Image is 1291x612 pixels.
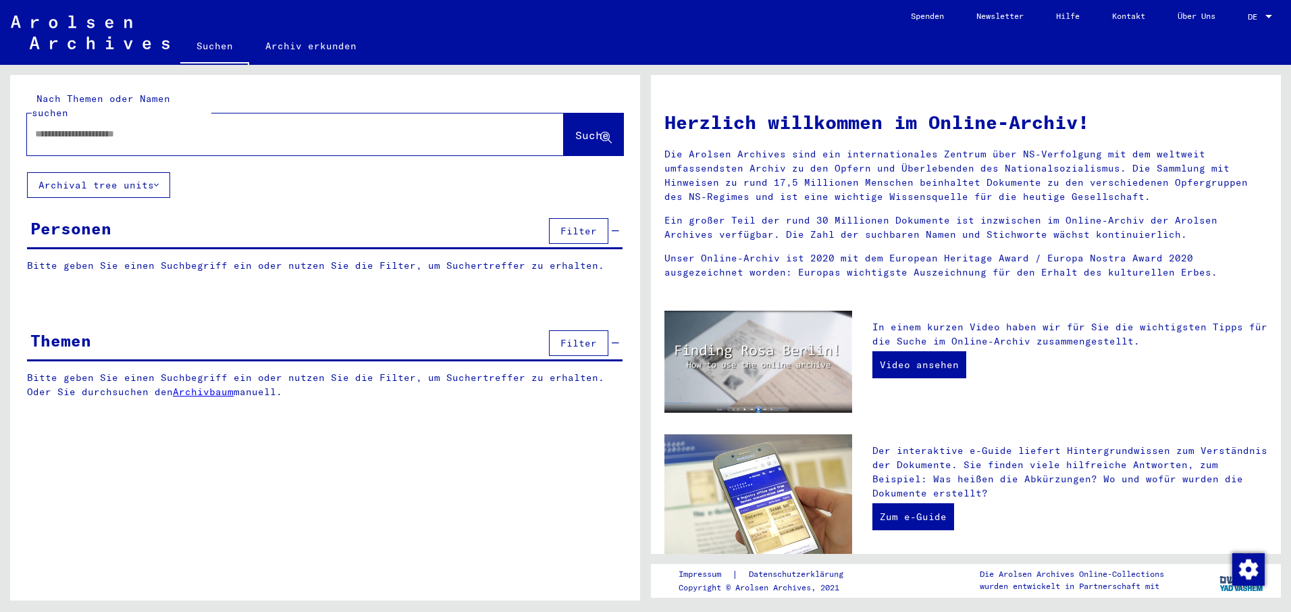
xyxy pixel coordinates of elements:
p: wurden entwickelt in Partnerschaft mit [980,580,1164,592]
img: Zustimmung ändern [1232,553,1265,586]
button: Filter [549,218,608,244]
p: Bitte geben Sie einen Suchbegriff ein oder nutzen Sie die Filter, um Suchertreffer zu erhalten. O... [27,371,623,399]
div: | [679,567,860,582]
img: yv_logo.png [1217,563,1267,597]
a: Archivbaum [173,386,234,398]
span: DE [1248,12,1263,22]
a: Suchen [180,30,249,65]
a: Video ansehen [872,351,966,378]
button: Suche [564,113,623,155]
span: Filter [560,225,597,237]
mat-label: Nach Themen oder Namen suchen [32,93,170,119]
button: Archival tree units [27,172,170,198]
img: eguide.jpg [664,434,852,559]
p: Copyright © Arolsen Archives, 2021 [679,582,860,594]
button: Filter [549,330,608,356]
p: Die Arolsen Archives Online-Collections [980,568,1164,580]
img: Arolsen_neg.svg [11,16,169,49]
p: In einem kurzen Video haben wir für Sie die wichtigsten Tipps für die Suche im Online-Archiv zusa... [872,320,1267,349]
div: Themen [30,328,91,353]
h1: Herzlich willkommen im Online-Archiv! [664,108,1267,136]
img: video.jpg [664,311,852,413]
a: Impressum [679,567,732,582]
span: Filter [560,337,597,349]
a: Datenschutzerklärung [738,567,860,582]
span: Suche [575,128,609,142]
div: Personen [30,216,111,240]
p: Der interaktive e-Guide liefert Hintergrundwissen zum Verständnis der Dokumente. Sie finden viele... [872,444,1267,501]
p: Bitte geben Sie einen Suchbegriff ein oder nutzen Sie die Filter, um Suchertreffer zu erhalten. [27,259,623,273]
a: Archiv erkunden [249,30,373,62]
div: Zustimmung ändern [1232,553,1264,585]
a: Zum e-Guide [872,503,954,530]
p: Ein großer Teil der rund 30 Millionen Dokumente ist inzwischen im Online-Archiv der Arolsen Archi... [664,213,1267,242]
p: Die Arolsen Archives sind ein internationales Zentrum über NS-Verfolgung mit dem weltweit umfasse... [664,147,1267,204]
p: Unser Online-Archiv ist 2020 mit dem European Heritage Award / Europa Nostra Award 2020 ausgezeic... [664,251,1267,280]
